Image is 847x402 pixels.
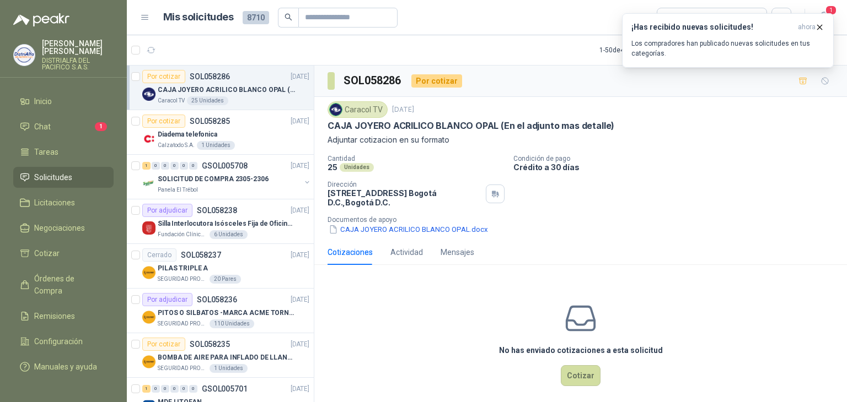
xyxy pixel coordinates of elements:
[142,162,151,170] div: 1
[34,222,85,234] span: Negociaciones
[328,188,481,207] p: [STREET_ADDRESS] Bogotá D.C. , Bogotá D.C.
[631,23,794,32] h3: ¡Has recibido nuevas solicitudes!
[13,356,114,377] a: Manuales y ayuda
[127,110,314,155] a: Por cotizarSOL058285[DATE] Company LogoDiadema telefonicaCalzatodo S.A.1 Unidades
[197,207,237,214] p: SOL058238
[142,221,156,235] img: Company Logo
[161,385,169,393] div: 0
[13,306,114,327] a: Remisiones
[291,250,309,260] p: [DATE]
[142,115,185,128] div: Por cotizar
[42,57,114,70] p: DISTRIALFA DEL PACIFICO S.A.S.
[158,364,207,373] p: SEGURIDAD PROVISER LTDA
[142,70,185,83] div: Por cotizar
[328,155,505,162] p: Cantidad
[513,162,843,172] p: Crédito a 30 días
[34,95,52,107] span: Inicio
[158,230,207,239] p: Fundación Clínica Shaio
[291,161,309,171] p: [DATE]
[291,205,309,216] p: [DATE]
[392,105,414,115] p: [DATE]
[34,171,72,183] span: Solicitudes
[127,66,314,110] a: Por cotizarSOL058286[DATE] Company LogoCAJA JOYERO ACRILICO BLANCO OPAL (En el adjunto mas detall...
[291,116,309,127] p: [DATE]
[158,129,217,140] p: Diadema telefonica
[13,331,114,352] a: Configuración
[142,266,156,279] img: Company Logo
[42,40,114,55] p: [PERSON_NAME] [PERSON_NAME]
[13,167,114,188] a: Solicitudes
[180,162,188,170] div: 0
[181,251,221,259] p: SOL058237
[340,163,374,172] div: Unidades
[187,96,228,105] div: 25 Unidades
[13,91,114,112] a: Inicio
[158,186,198,194] p: Panela El Trébol
[142,204,192,217] div: Por adjudicar
[344,72,403,89] h3: SOL058286
[34,310,75,322] span: Remisiones
[210,319,254,328] div: 110 Unidades
[127,289,314,333] a: Por adjudicarSOL058236[DATE] Company LogoPITOS O SILBATOS -MARCA ACME TORNADO 635SEGURIDAD PROVIS...
[631,39,824,58] p: Los compradores han publicado nuevas solicitudes en tus categorías.
[202,162,248,170] p: GSOL005708
[328,224,489,235] button: CAJA JOYERO ACRILICO BLANCO OPAL.docx
[163,9,234,25] h1: Mis solicitudes
[142,338,185,351] div: Por cotizar
[189,162,197,170] div: 0
[499,344,663,356] h3: No has enviado cotizaciones a esta solicitud
[328,246,373,258] div: Cotizaciones
[825,5,837,15] span: 1
[513,155,843,162] p: Condición de pago
[158,319,207,328] p: SEGURIDAD PROVISER LTDA
[243,11,269,24] span: 8710
[210,230,248,239] div: 6 Unidades
[13,192,114,213] a: Licitaciones
[158,96,185,105] p: Caracol TV
[328,216,843,224] p: Documentos de apoyo
[127,333,314,378] a: Por cotizarSOL058235[DATE] Company LogoBOMBA DE AIRE PARA INFLADO DE LLANTAS DE BICICLETASEGURIDA...
[328,134,834,146] p: Adjuntar cotizacion en su formato
[142,132,156,145] img: Company Logo
[13,142,114,162] a: Tareas
[13,218,114,238] a: Negociaciones
[210,364,248,373] div: 1 Unidades
[158,219,295,229] p: Silla Interlocutora Isósceles Fija de Oficina Tela Negra Just Home Collection
[142,248,176,262] div: Cerrado
[197,141,235,150] div: 1 Unidades
[142,311,156,324] img: Company Logo
[34,273,103,297] span: Órdenes de Compra
[152,162,160,170] div: 0
[142,293,192,306] div: Por adjudicar
[34,335,83,347] span: Configuración
[158,263,208,274] p: PILAS TRIPLE A
[411,74,462,88] div: Por cotizar
[142,355,156,368] img: Company Logo
[202,385,248,393] p: GSOL005701
[152,385,160,393] div: 0
[158,85,295,95] p: CAJA JOYERO ACRILICO BLANCO OPAL (En el adjunto mas detalle)
[13,268,114,301] a: Órdenes de Compra
[210,275,241,284] div: 20 Pares
[599,41,671,59] div: 1 - 50 de 4741
[142,385,151,393] div: 1
[170,385,179,393] div: 0
[291,384,309,394] p: [DATE]
[798,23,816,32] span: ahora
[291,339,309,350] p: [DATE]
[158,141,195,150] p: Calzatodo S.A.
[622,13,834,68] button: ¡Has recibido nuevas solicitudes!ahora Los compradores han publicado nuevas solicitudes en tus ca...
[190,117,230,125] p: SOL058285
[13,243,114,264] a: Cotizar
[13,116,114,137] a: Chat1
[13,13,69,26] img: Logo peakr
[34,121,51,133] span: Chat
[34,146,58,158] span: Tareas
[161,162,169,170] div: 0
[390,246,423,258] div: Actividad
[197,296,237,303] p: SOL058236
[95,122,107,131] span: 1
[291,295,309,305] p: [DATE]
[34,361,97,373] span: Manuales y ayuda
[180,385,188,393] div: 0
